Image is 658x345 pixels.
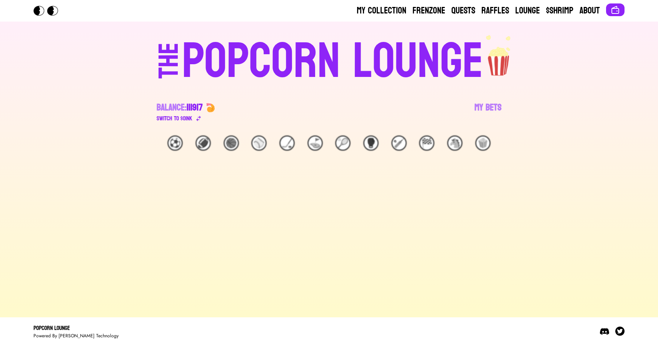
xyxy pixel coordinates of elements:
[279,135,295,151] div: 🏒
[611,5,620,15] img: Connect wallet
[580,5,600,17] a: About
[167,135,183,151] div: ⚽️
[157,114,192,123] div: Switch to $ OINK
[546,5,573,17] a: $Shrimp
[92,34,566,86] a: THEPOPCORN LOUNGEpopcorn
[182,37,483,86] div: POPCORN LOUNGE
[357,5,406,17] a: My Collection
[33,6,64,16] img: Popcorn
[224,135,239,151] div: 🏀
[187,99,203,116] span: 111917
[206,103,215,112] img: 🍤
[195,135,211,151] div: 🏈
[413,5,445,17] a: Frenzone
[307,135,323,151] div: ⛳️
[447,135,463,151] div: 🐴
[155,43,183,94] div: THE
[475,135,491,151] div: 🍿
[483,34,515,77] img: popcorn
[515,5,540,17] a: Lounge
[157,102,203,114] div: Balance:
[391,135,407,151] div: 🏏
[251,135,267,151] div: ⚾️
[474,102,501,123] a: My Bets
[419,135,434,151] div: 🏁
[33,333,119,339] div: Powered By [PERSON_NAME] Technology
[481,5,509,17] a: Raffles
[615,327,625,336] img: Twitter
[363,135,379,151] div: 🥊
[600,327,609,336] img: Discord
[451,5,475,17] a: Quests
[335,135,351,151] div: 🎾
[33,323,119,333] div: Popcorn Lounge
